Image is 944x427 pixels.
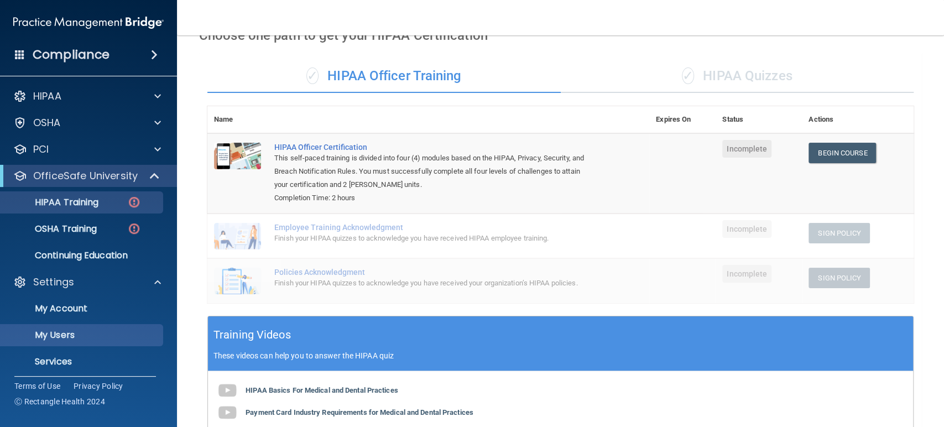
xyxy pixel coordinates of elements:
[74,381,123,392] a: Privacy Policy
[802,106,914,133] th: Actions
[33,90,61,103] p: HIPAA
[7,303,158,314] p: My Account
[213,351,908,360] p: These videos can help you to answer the HIPAA quiz
[809,223,870,243] button: Sign Policy
[199,19,922,51] div: Choose one path to get your HIPAA Certification
[809,143,876,163] a: Begin Course
[7,250,158,261] p: Continuing Education
[213,325,291,345] h5: Training Videos
[33,169,138,183] p: OfficeSafe University
[722,140,771,158] span: Incomplete
[14,381,60,392] a: Terms of Use
[306,67,319,84] span: ✓
[13,169,160,183] a: OfficeSafe University
[14,396,105,407] span: Ⓒ Rectangle Health 2024
[649,106,716,133] th: Expires On
[274,277,594,290] div: Finish your HIPAA quizzes to acknowledge you have received your organization’s HIPAA policies.
[274,152,594,191] div: This self-paced training is divided into four (4) modules based on the HIPAA, Privacy, Security, ...
[274,223,594,232] div: Employee Training Acknowledgment
[274,143,594,152] a: HIPAA Officer Certification
[722,220,771,238] span: Incomplete
[274,232,594,245] div: Finish your HIPAA quizzes to acknowledge you have received HIPAA employee training.
[13,116,161,129] a: OSHA
[246,408,473,416] b: Payment Card Industry Requirements for Medical and Dental Practices
[561,60,914,93] div: HIPAA Quizzes
[274,191,594,205] div: Completion Time: 2 hours
[7,356,158,367] p: Services
[216,379,238,402] img: gray_youtube_icon.38fcd6cc.png
[809,268,870,288] button: Sign Policy
[716,106,802,133] th: Status
[722,265,771,283] span: Incomplete
[33,275,74,289] p: Settings
[216,402,238,424] img: gray_youtube_icon.38fcd6cc.png
[33,47,109,63] h4: Compliance
[13,12,164,34] img: PMB logo
[13,90,161,103] a: HIPAA
[7,197,98,208] p: HIPAA Training
[127,195,141,209] img: danger-circle.6113f641.png
[207,106,268,133] th: Name
[7,223,97,235] p: OSHA Training
[33,143,49,156] p: PCI
[13,143,161,156] a: PCI
[207,60,561,93] div: HIPAA Officer Training
[127,222,141,236] img: danger-circle.6113f641.png
[274,268,594,277] div: Policies Acknowledgment
[33,116,61,129] p: OSHA
[7,330,158,341] p: My Users
[13,275,161,289] a: Settings
[682,67,694,84] span: ✓
[246,386,398,394] b: HIPAA Basics For Medical and Dental Practices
